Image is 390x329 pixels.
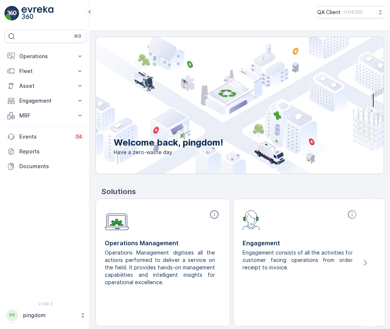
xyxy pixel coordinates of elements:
[243,249,353,271] p: Engagement consists of all the activities for customer facing operations from order receipt to in...
[105,249,215,286] p: Operations Management digitises all the actions performed to deliver a service on the field. It p...
[74,33,81,39] p: ⌘B
[19,67,72,75] p: Fleet
[4,64,87,79] button: Fleet
[243,209,260,230] img: module-icon
[19,97,72,104] p: Engagement
[62,37,384,174] img: city illustration
[317,9,341,16] p: QA Client
[22,6,53,21] img: logo_light-DOdMpM7g.png
[4,129,87,144] a: Events34
[4,144,87,159] a: Reports
[344,9,363,15] p: ( +03:00 )
[114,137,223,149] p: Welcome back, pingdom!
[4,302,87,306] span: v 1.49.2
[19,133,70,140] p: Events
[19,148,84,155] p: Reports
[4,6,19,21] img: logo
[101,186,384,197] p: Solutions
[19,82,72,90] p: Asset
[4,308,87,323] button: PPpingdom
[76,134,82,140] p: 34
[4,108,87,123] button: MRF
[6,309,18,321] div: PP
[23,312,76,319] p: pingdom
[105,209,129,230] img: module-icon
[4,93,87,108] button: Engagement
[243,239,359,247] p: Engagement
[114,149,223,156] span: Have a zero-waste day
[105,239,221,247] p: Operations Management
[317,6,384,19] button: QA Client(+03:00)
[4,49,87,64] button: Operations
[19,53,72,60] p: Operations
[4,159,87,174] a: Documents
[19,163,84,170] p: Documents
[19,112,72,119] p: MRF
[4,79,87,93] button: Asset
